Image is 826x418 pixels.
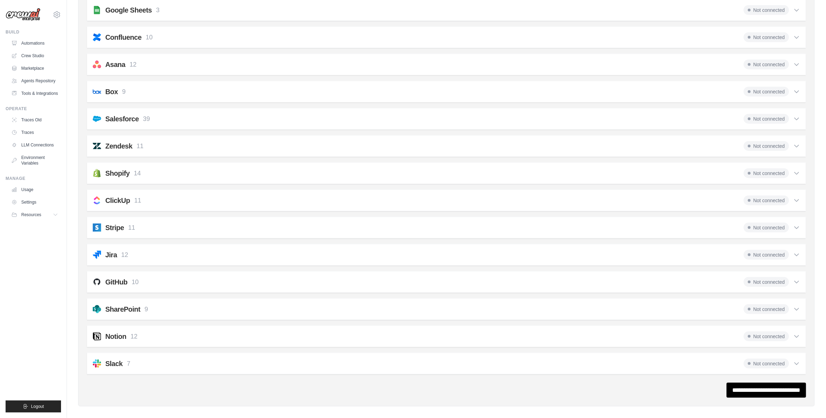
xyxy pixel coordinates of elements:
p: 14 [134,169,141,178]
img: shopify.svg [93,169,101,177]
p: 12 [130,332,137,341]
img: clickup.svg [93,196,101,205]
img: asana.svg [93,60,101,69]
a: Traces Old [8,114,61,126]
a: Automations [8,38,61,49]
img: stripe.svg [93,223,101,232]
button: Resources [8,209,61,220]
h2: GitHub [105,277,128,287]
img: slack.svg [93,359,101,368]
span: Not connected [744,141,789,151]
span: Not connected [744,196,789,205]
img: github.svg [93,278,101,286]
h2: Google Sheets [105,5,152,15]
img: notion.svg [93,332,101,341]
img: zendesk.svg [93,142,101,150]
a: Agents Repository [8,75,61,86]
h2: Zendesk [105,141,132,151]
span: Not connected [744,332,789,341]
span: Logout [31,404,44,409]
img: confluence.svg [93,33,101,41]
p: 12 [121,250,128,260]
span: Not connected [744,168,789,178]
span: Not connected [744,223,789,233]
button: Logout [6,401,61,412]
h2: Notion [105,332,126,341]
h2: Box [105,87,118,97]
div: Build [6,29,61,35]
a: Marketplace [8,63,61,74]
p: 39 [143,114,150,124]
p: 9 [122,87,126,97]
a: LLM Connections [8,139,61,151]
a: Tools & Integrations [8,88,61,99]
p: 11 [137,142,144,151]
img: salesforce.svg [93,115,101,123]
span: Not connected [744,32,789,42]
p: 12 [130,60,137,69]
p: 11 [134,196,141,205]
h2: Asana [105,60,126,69]
a: Usage [8,184,61,195]
h2: Salesforce [105,114,139,124]
img: jira.svg [93,251,101,259]
a: Settings [8,197,61,208]
span: Not connected [744,277,789,287]
a: Environment Variables [8,152,61,169]
p: 10 [146,33,153,42]
p: 3 [156,6,160,15]
p: 9 [145,305,148,314]
span: Not connected [744,359,789,368]
h2: Shopify [105,168,130,178]
h2: ClickUp [105,196,130,205]
img: googlesheets.svg [93,6,101,14]
span: Not connected [744,87,789,97]
span: Resources [21,212,41,218]
span: Not connected [744,250,789,260]
img: Logo [6,8,40,21]
h2: Slack [105,359,123,368]
h2: Jira [105,250,117,260]
p: 11 [128,223,135,233]
div: Operate [6,106,61,112]
span: Not connected [744,304,789,314]
img: box.svg [93,88,101,96]
span: Not connected [744,5,789,15]
img: sharepoint.svg [93,305,101,313]
span: Not connected [744,60,789,69]
h2: Stripe [105,223,124,233]
div: Manage [6,176,61,181]
h2: SharePoint [105,304,141,314]
h2: Confluence [105,32,142,42]
a: Traces [8,127,61,138]
a: Crew Studio [8,50,61,61]
p: 7 [127,359,130,368]
p: 10 [132,278,139,287]
span: Not connected [744,114,789,124]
